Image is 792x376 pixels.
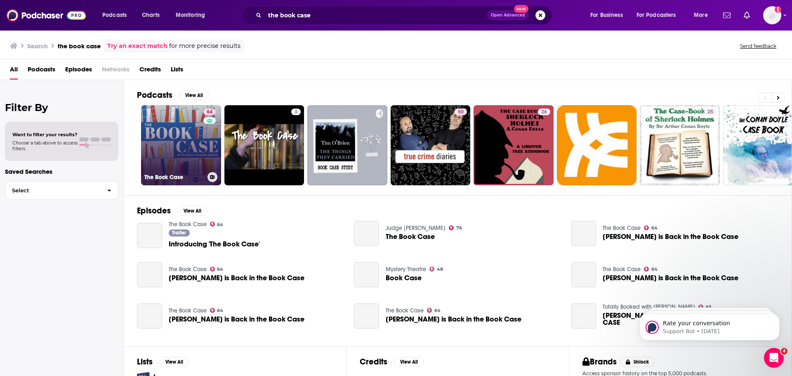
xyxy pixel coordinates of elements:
a: EpisodesView All [137,206,207,216]
span: 64 [651,267,658,271]
a: Introducing 'The Book Case' [169,241,259,248]
a: Introducing 'The Book Case' [137,223,162,248]
a: 48 [429,267,443,272]
span: [PERSON_NAME] and [PERSON_NAME], THE BOOK CASE [603,312,778,326]
button: View All [179,90,209,100]
a: The Book Case [386,307,424,314]
iframe: Intercom live chat [764,348,784,368]
span: More [694,9,708,21]
button: Show profile menu [763,6,781,24]
span: 64 [651,226,658,230]
span: [PERSON_NAME] is Back in the Book Case [169,316,304,323]
button: open menu [97,9,137,22]
span: 48 [437,267,443,271]
h2: Podcasts [137,90,172,100]
a: David Sedaris is Back in the Book Case [169,274,304,281]
span: 64 [217,309,223,312]
a: Kate and Charlie Gibson, THE BOOK CASE [571,303,596,329]
a: John Irving is Back in the Book Case [571,262,596,287]
a: 64 [427,308,441,313]
a: J Ryan Stradal is Back in the Book Case [354,303,379,329]
input: Search podcasts, credits, & more... [265,9,487,22]
a: 64 [210,308,224,313]
a: 25 [704,109,717,115]
h2: Credits [360,357,387,367]
a: Lists [171,63,183,80]
a: All [10,63,18,80]
h3: the book case [58,42,101,50]
button: View All [159,357,189,367]
button: Open AdvancedNew [487,10,529,20]
a: Show notifications dropdown [740,8,753,22]
a: CreditsView All [360,357,424,367]
button: Select [5,181,118,200]
span: Monitoring [176,9,205,21]
span: For Business [590,9,623,21]
a: Podcasts [28,63,55,80]
span: Want to filter your results? [12,132,78,137]
a: Book Case [386,274,422,281]
span: 76 [456,226,462,230]
a: David Sedaris is Back in the Book Case [137,262,162,287]
span: Podcasts [102,9,127,21]
a: ListsView All [137,357,189,367]
a: Mystery Theatre [386,266,426,273]
a: Podchaser - Follow, Share and Rate Podcasts [7,7,86,23]
h2: Lists [137,357,153,367]
h2: Filter By [5,102,118,114]
span: Choose a tab above to access filters. [12,140,78,151]
svg: Add a profile image [775,6,781,13]
a: 26 [474,105,554,185]
span: for more precise results [169,41,240,51]
a: 26 [538,109,550,115]
a: The Book Case [386,233,435,240]
a: 64 [210,267,224,272]
a: 64 [644,267,658,272]
span: [PERSON_NAME] is Back in the Book Case [169,274,304,281]
span: 64 [217,223,223,227]
span: 64 [207,108,212,116]
a: The Book Case [169,221,207,228]
button: View All [177,206,207,216]
span: For Podcasters [636,9,676,21]
span: [PERSON_NAME] is Back in the Book Case [603,233,738,240]
span: Select [5,188,101,193]
span: Trailer [172,230,186,235]
button: open menu [170,9,216,22]
span: 3 [295,108,297,116]
a: Stuart Gibbs is Back in the Book Case [137,303,162,329]
button: open menu [631,9,688,22]
span: 4 [781,348,787,355]
a: Episodes [65,63,92,80]
p: Saved Searches [5,168,118,175]
a: Esmeralda Santiago is Back in the Book Case [603,233,738,240]
span: Charts [142,9,160,21]
a: The Book Case [169,266,207,273]
div: Search podcasts, credits, & more... [250,6,560,25]
span: 64 [217,267,223,271]
a: The Book Case [603,225,641,232]
a: The Book Case [169,307,207,314]
span: [PERSON_NAME] is Back in the Book Case [386,316,521,323]
span: 26 [541,108,547,116]
a: Show notifications dropdown [720,8,734,22]
button: View All [394,357,424,367]
a: Credits [139,63,161,80]
a: 76 [449,225,462,230]
button: Send feedback [738,43,779,50]
iframe: Intercom notifications message [627,296,792,354]
span: Logged in as dbartlett [763,6,781,24]
h3: The Book Case [144,174,204,181]
a: Charts [137,9,165,22]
